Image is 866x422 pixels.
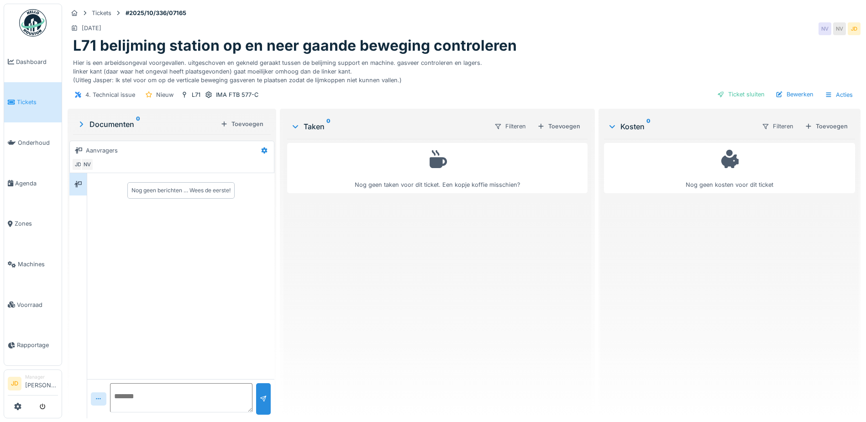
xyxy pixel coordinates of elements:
[217,118,267,130] div: Toevoegen
[17,98,58,106] span: Tickets
[16,58,58,66] span: Dashboard
[73,37,517,54] h1: L71 belijming station op en neer gaande beweging controleren
[18,260,58,269] span: Machines
[4,285,62,325] a: Voorraad
[848,22,861,35] div: JD
[833,22,846,35] div: NV
[4,42,62,82] a: Dashboard
[73,55,855,85] div: Hier is een arbeidsongeval voorgevallen. uitgeschoven en gekneld geraakt tussen de belijming supp...
[15,219,58,228] span: Zones
[4,163,62,204] a: Agenda
[18,138,58,147] span: Onderhoud
[81,158,94,171] div: NV
[92,9,111,17] div: Tickets
[819,22,831,35] div: NV
[72,158,84,171] div: JD
[534,120,584,132] div: Toevoegen
[326,121,331,132] sup: 0
[4,325,62,366] a: Rapportage
[293,147,582,190] div: Nog geen taken voor dit ticket. Een kopje koffie misschien?
[646,121,651,132] sup: 0
[4,244,62,285] a: Machines
[4,122,62,163] a: Onderhoud
[4,204,62,244] a: Zones
[490,120,530,133] div: Filteren
[136,119,140,130] sup: 0
[772,88,817,100] div: Bewerken
[25,374,58,380] div: Manager
[122,9,190,17] strong: #2025/10/336/07165
[610,147,849,190] div: Nog geen kosten voor dit ticket
[25,374,58,393] li: [PERSON_NAME]
[758,120,798,133] div: Filteren
[156,90,173,99] div: Nieuw
[86,146,118,155] div: Aanvragers
[82,24,101,32] div: [DATE]
[8,377,21,390] li: JD
[17,341,58,349] span: Rapportage
[821,88,857,101] div: Acties
[131,186,231,195] div: Nog geen berichten … Wees de eerste!
[17,301,58,309] span: Voorraad
[19,9,47,37] img: Badge_color-CXgf-gQk.svg
[291,121,487,132] div: Taken
[8,374,58,396] a: JD Manager[PERSON_NAME]
[85,90,135,99] div: 4. Technical issue
[801,120,851,132] div: Toevoegen
[77,119,217,130] div: Documenten
[192,90,200,99] div: L71
[15,179,58,188] span: Agenda
[216,90,258,99] div: IMA FTB 577-C
[608,121,754,132] div: Kosten
[714,88,768,100] div: Ticket sluiten
[4,82,62,123] a: Tickets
